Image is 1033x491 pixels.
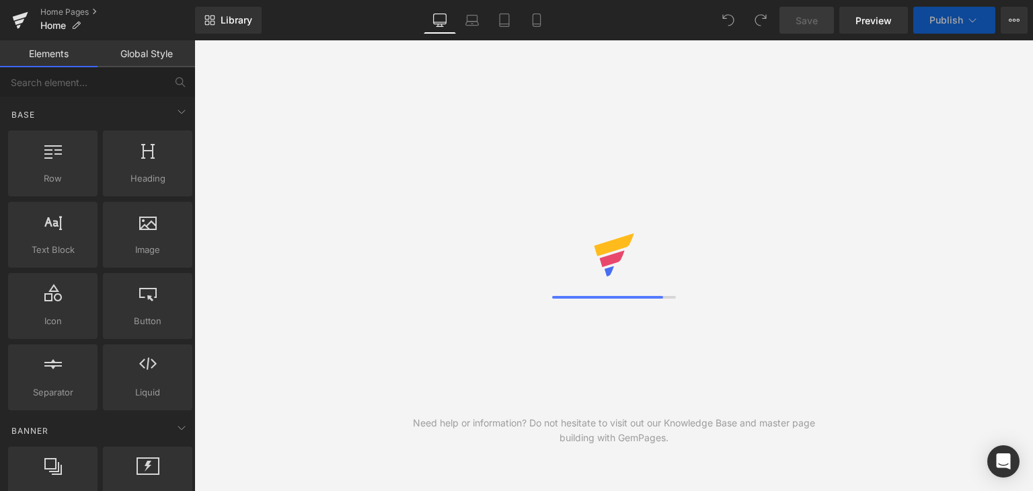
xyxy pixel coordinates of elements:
span: Library [221,14,252,26]
span: Preview [855,13,892,28]
div: Need help or information? Do not hesitate to visit out our Knowledge Base and master page buildin... [404,416,824,445]
button: More [1001,7,1028,34]
a: Mobile [521,7,553,34]
span: Banner [10,424,50,437]
a: Tablet [488,7,521,34]
div: Open Intercom Messenger [987,445,1020,478]
span: Icon [12,314,93,328]
a: New Library [195,7,262,34]
span: Publish [929,15,963,26]
span: Base [10,108,36,121]
span: Liquid [107,385,188,400]
span: Text Block [12,243,93,257]
a: Desktop [424,7,456,34]
button: Redo [747,7,774,34]
a: Home Pages [40,7,195,17]
span: Image [107,243,188,257]
a: Preview [839,7,908,34]
span: Separator [12,385,93,400]
span: Home [40,20,66,31]
button: Publish [913,7,995,34]
button: Undo [715,7,742,34]
span: Heading [107,172,188,186]
span: Row [12,172,93,186]
span: Button [107,314,188,328]
span: Save [796,13,818,28]
a: Laptop [456,7,488,34]
a: Global Style [98,40,195,67]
